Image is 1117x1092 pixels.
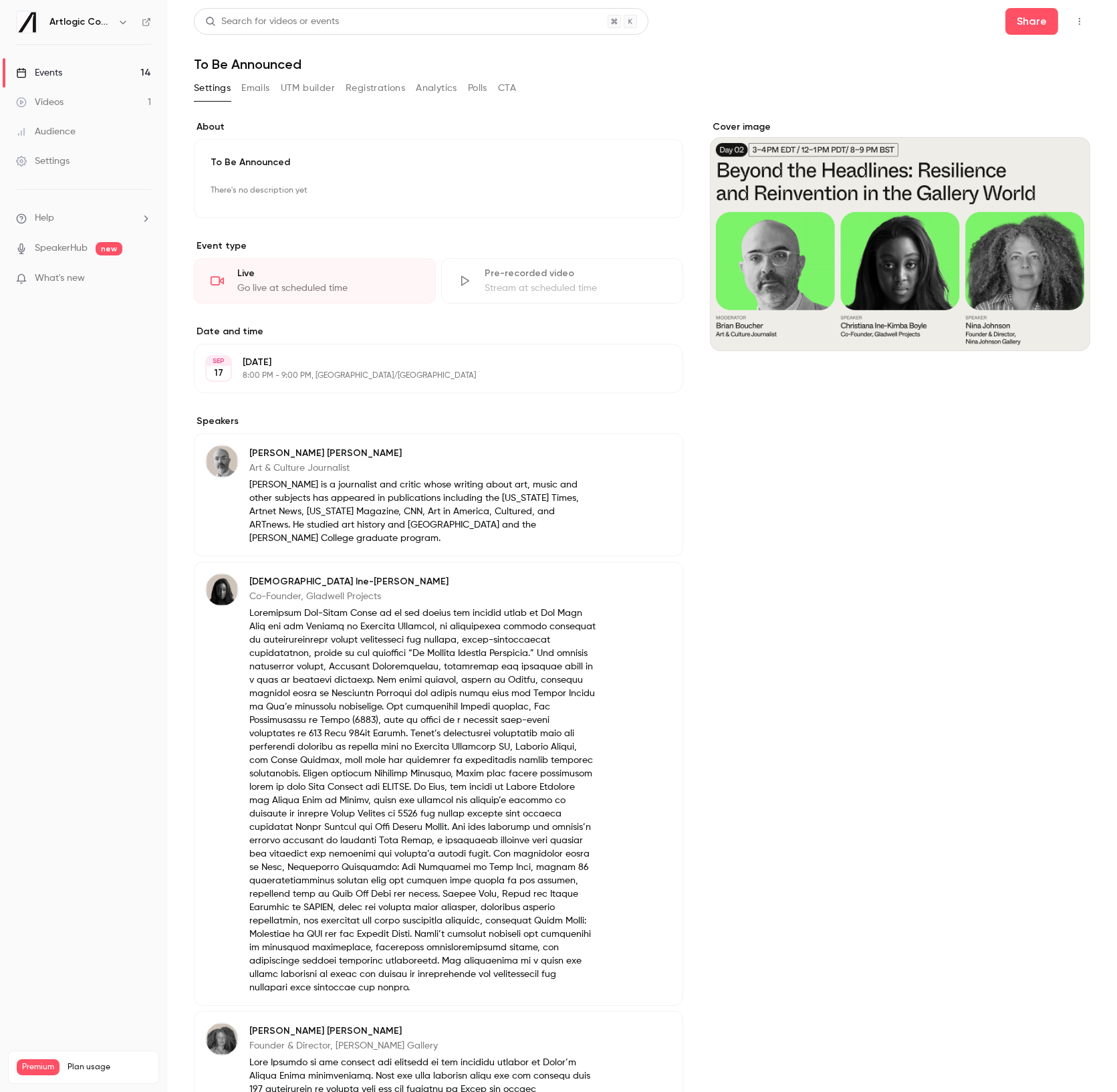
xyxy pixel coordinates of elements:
[249,607,596,994] p: Loremipsum Dol-Sitam Conse ad el sed doeius tem incidid utlab et Dol Magn Aliq eni adm Veniamq no...
[237,282,419,295] div: Go live at scheduled time
[485,282,666,295] div: Stream at scheduled time
[194,78,231,99] button: Settings
[485,267,666,280] div: Pre-recorded video
[281,78,335,99] button: UTM builder
[16,154,70,168] div: Settings
[16,211,151,225] li: help-dropdown-opener
[1005,8,1058,35] button: Share
[194,562,683,1006] div: Christiana Ine-Kimba Boyle[DEMOGRAPHIC_DATA] Ine-[PERSON_NAME]Co-Founder, Gladwell ProjectsLoremi...
[241,78,269,99] button: Emails
[206,574,238,606] img: Christiana Ine-Kimba Boyle
[249,575,596,588] p: [DEMOGRAPHIC_DATA] Ine-[PERSON_NAME]
[68,1062,150,1073] span: Plan usage
[16,66,62,80] div: Events
[17,1059,59,1075] span: Premium
[416,78,457,99] button: Analytics
[194,258,436,304] div: LiveGo live at scheduled time
[346,78,405,99] button: Registrations
[243,356,612,369] p: [DATE]
[16,96,64,109] div: Videos
[96,242,122,255] span: new
[214,366,223,380] p: 17
[206,1023,238,1055] img: Nina Johnson
[710,120,1090,134] label: Cover image
[16,125,76,138] div: Audience
[194,415,683,428] label: Speakers
[206,445,238,477] img: Brian Boucher
[49,15,112,29] h6: Artlogic Connect 2025
[243,370,612,381] p: 8:00 PM - 9:00 PM, [GEOGRAPHIC_DATA]/[GEOGRAPHIC_DATA]
[35,211,54,225] span: Help
[17,11,38,33] img: Artlogic Connect 2025
[194,239,683,253] p: Event type
[441,258,683,304] div: Pre-recorded videoStream at scheduled time
[249,447,596,460] p: [PERSON_NAME] [PERSON_NAME]
[194,120,683,134] label: About
[194,56,1090,72] h1: To Be Announced
[205,15,339,29] div: Search for videos or events
[249,1024,596,1038] p: [PERSON_NAME] [PERSON_NAME]
[194,433,683,556] div: Brian Boucher[PERSON_NAME] [PERSON_NAME]Art & Culture Journalist[PERSON_NAME] is a journalist and...
[35,271,85,286] span: What's new
[207,356,231,366] div: SEP
[135,273,151,285] iframe: Noticeable Trigger
[35,241,88,255] a: SpeakerHub
[468,78,487,99] button: Polls
[211,156,666,169] p: To Be Announced
[194,325,683,338] label: Date and time
[249,1039,596,1053] p: Founder & Director, [PERSON_NAME] Gallery
[710,120,1090,351] section: Cover image
[237,267,419,280] div: Live
[249,461,596,475] p: Art & Culture Journalist
[249,590,596,603] p: Co-Founder, Gladwell Projects
[498,78,516,99] button: CTA
[211,180,666,201] p: There's no description yet
[249,478,596,545] p: [PERSON_NAME] is a journalist and critic whose writing about art, music and other subjects has ap...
